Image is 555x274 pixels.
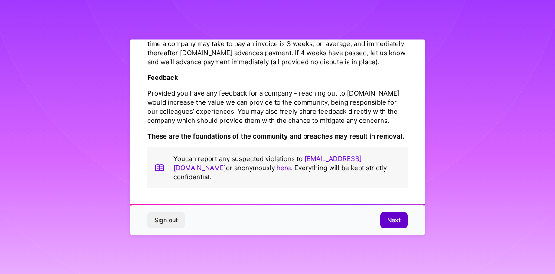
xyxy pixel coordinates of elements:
strong: Feedback [147,73,178,81]
button: Next [380,212,408,228]
strong: These are the foundations of the community and breaches may result in removal. [147,132,404,140]
img: book icon [154,154,165,181]
span: Next [387,216,401,224]
span: Sign out [154,216,178,224]
button: Sign out [147,212,185,228]
a: [EMAIL_ADDRESS][DOMAIN_NAME] [173,154,362,172]
a: here [277,163,291,172]
p: Provided you have any feedback for a company - reaching out to [DOMAIN_NAME] would increase the v... [147,88,408,125]
p: Once selected for a mission, please be advised [DOMAIN_NAME] can help facilitate conversations wi... [147,20,408,66]
p: You can report any suspected violations to or anonymously . Everything will be kept strictly conf... [173,154,401,181]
